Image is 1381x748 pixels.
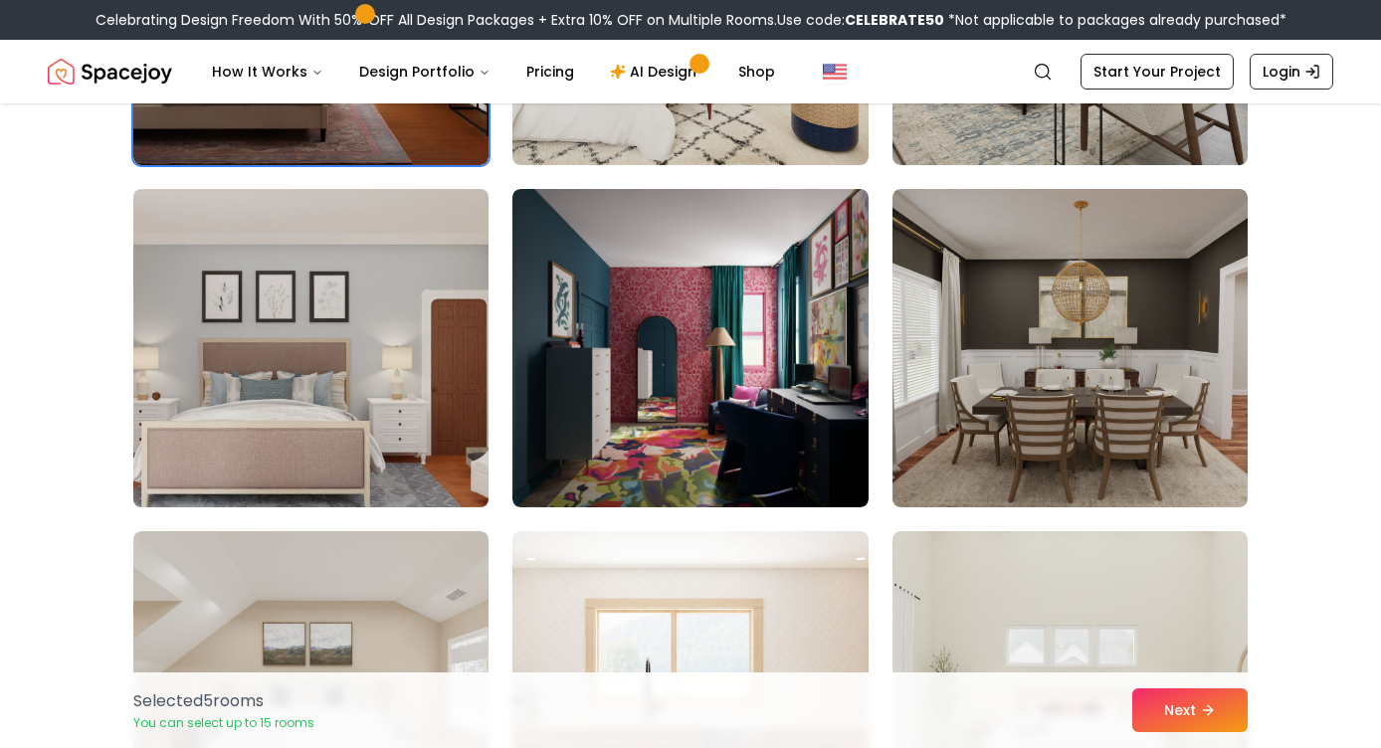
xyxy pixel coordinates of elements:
img: Room room-34 [124,181,497,515]
span: *Not applicable to packages already purchased* [944,10,1286,30]
nav: Main [196,52,791,92]
div: Celebrating Design Freedom With 50% OFF All Design Packages + Extra 10% OFF on Multiple Rooms. [96,10,1286,30]
img: Spacejoy Logo [48,52,172,92]
img: United States [823,60,847,84]
img: Room room-35 [512,189,868,507]
span: Use code: [777,10,944,30]
a: Start Your Project [1081,54,1234,90]
button: How It Works [196,52,339,92]
button: Next [1132,688,1248,732]
img: Room room-36 [892,189,1248,507]
a: AI Design [594,52,718,92]
p: You can select up to 15 rooms [133,715,314,731]
nav: Global [48,40,1333,103]
p: Selected 5 room s [133,689,314,713]
a: Pricing [510,52,590,92]
button: Design Portfolio [343,52,506,92]
a: Shop [722,52,791,92]
b: CELEBRATE50 [845,10,944,30]
a: Spacejoy [48,52,172,92]
a: Login [1250,54,1333,90]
